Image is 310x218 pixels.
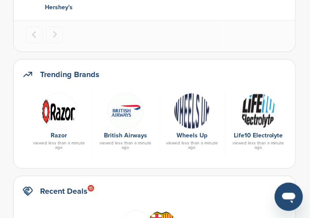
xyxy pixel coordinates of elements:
[40,185,88,197] h2: Recent Deals
[104,132,147,139] a: British Airways
[51,132,67,139] a: Razor
[26,26,43,43] button: Previous slide
[177,132,207,139] a: Wheels Up
[30,141,88,150] div: viewed less than a minute ago
[107,93,144,129] img: Baa
[30,3,88,12] div: Hershey's
[46,26,63,43] button: Next slide
[234,132,283,139] a: Life10 Electrolyte
[88,185,94,192] div: 15
[230,93,287,128] a: Life10 logo 1small100
[163,93,221,128] a: Wheels up logo
[240,93,277,129] img: Life10 logo 1small100
[41,93,77,129] img: Screen shot 2018 08 22 at 9.35.04 am
[230,141,287,150] div: viewed less than a minute ago
[97,141,154,150] div: viewed less than a minute ago
[163,141,221,150] div: viewed less than a minute ago
[174,93,210,129] img: Wheels up logo
[30,93,88,128] a: Screen shot 2018 08 22 at 9.35.04 am
[97,93,154,128] a: Baa
[275,183,303,211] iframe: Button to launch messaging window
[40,68,100,81] h2: Trending Brands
